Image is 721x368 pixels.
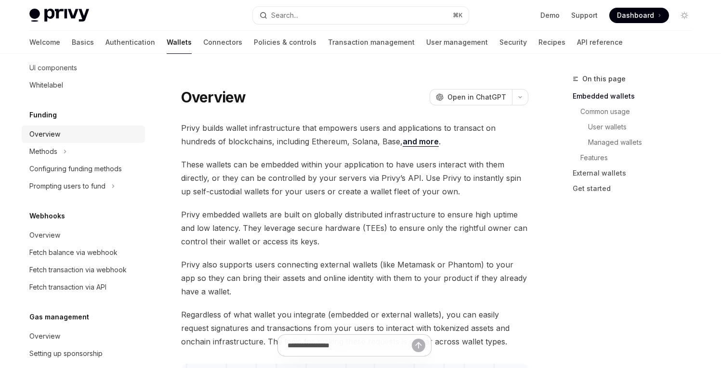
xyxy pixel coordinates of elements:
[426,31,488,54] a: User management
[29,330,60,342] div: Overview
[571,11,598,20] a: Support
[29,180,105,192] div: Prompting users to fund
[22,126,145,143] a: Overview
[573,89,700,104] a: Embedded wallets
[29,311,89,323] h5: Gas management
[328,31,415,54] a: Transaction management
[22,279,145,296] a: Fetch transaction via API
[29,210,65,222] h5: Webhooks
[29,281,106,293] div: Fetch transaction via API
[254,31,316,54] a: Policies & controls
[22,345,145,362] a: Setting up sponsorship
[430,89,512,105] button: Open in ChatGPT
[253,7,469,24] button: Search...⌘K
[181,158,528,198] span: These wallets can be embedded within your application to have users interact with them directly, ...
[29,9,89,22] img: light logo
[181,308,528,348] span: Regardless of what wallet you integrate (embedded or external wallets), you can easily request si...
[22,244,145,261] a: Fetch balance via webhook
[181,208,528,248] span: Privy embedded wallets are built on globally distributed infrastructure to ensure high uptime and...
[617,11,654,20] span: Dashboard
[29,348,103,359] div: Setting up sponsorship
[181,258,528,298] span: Privy also supports users connecting external wallets (like Metamask or Phantom) to your app so t...
[29,31,60,54] a: Welcome
[22,328,145,345] a: Overview
[588,135,700,150] a: Managed wallets
[412,339,425,352] button: Send message
[573,165,700,181] a: External wallets
[403,137,439,147] a: and more
[538,31,565,54] a: Recipes
[29,264,127,276] div: Fetch transaction via webhook
[580,150,700,165] a: Features
[577,31,623,54] a: API reference
[588,119,700,135] a: User wallets
[29,109,57,121] h5: Funding
[573,181,700,196] a: Get started
[29,146,57,157] div: Methods
[181,121,528,148] span: Privy builds wallet infrastructure that empowers users and applications to transact on hundreds o...
[22,76,145,94] a: Whitelabel
[499,31,527,54] a: Security
[29,229,60,241] div: Overview
[72,31,94,54] a: Basics
[677,8,692,23] button: Toggle dark mode
[29,247,118,258] div: Fetch balance via webhook
[582,73,626,85] span: On this page
[22,261,145,279] a: Fetch transaction via webhook
[447,92,506,102] span: Open in ChatGPT
[181,89,246,106] h1: Overview
[29,79,63,91] div: Whitelabel
[540,11,560,20] a: Demo
[105,31,155,54] a: Authentication
[203,31,242,54] a: Connectors
[453,12,463,19] span: ⌘ K
[580,104,700,119] a: Common usage
[22,227,145,244] a: Overview
[22,160,145,178] a: Configuring funding methods
[29,163,122,175] div: Configuring funding methods
[29,128,60,140] div: Overview
[271,10,298,21] div: Search...
[609,8,669,23] a: Dashboard
[167,31,192,54] a: Wallets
